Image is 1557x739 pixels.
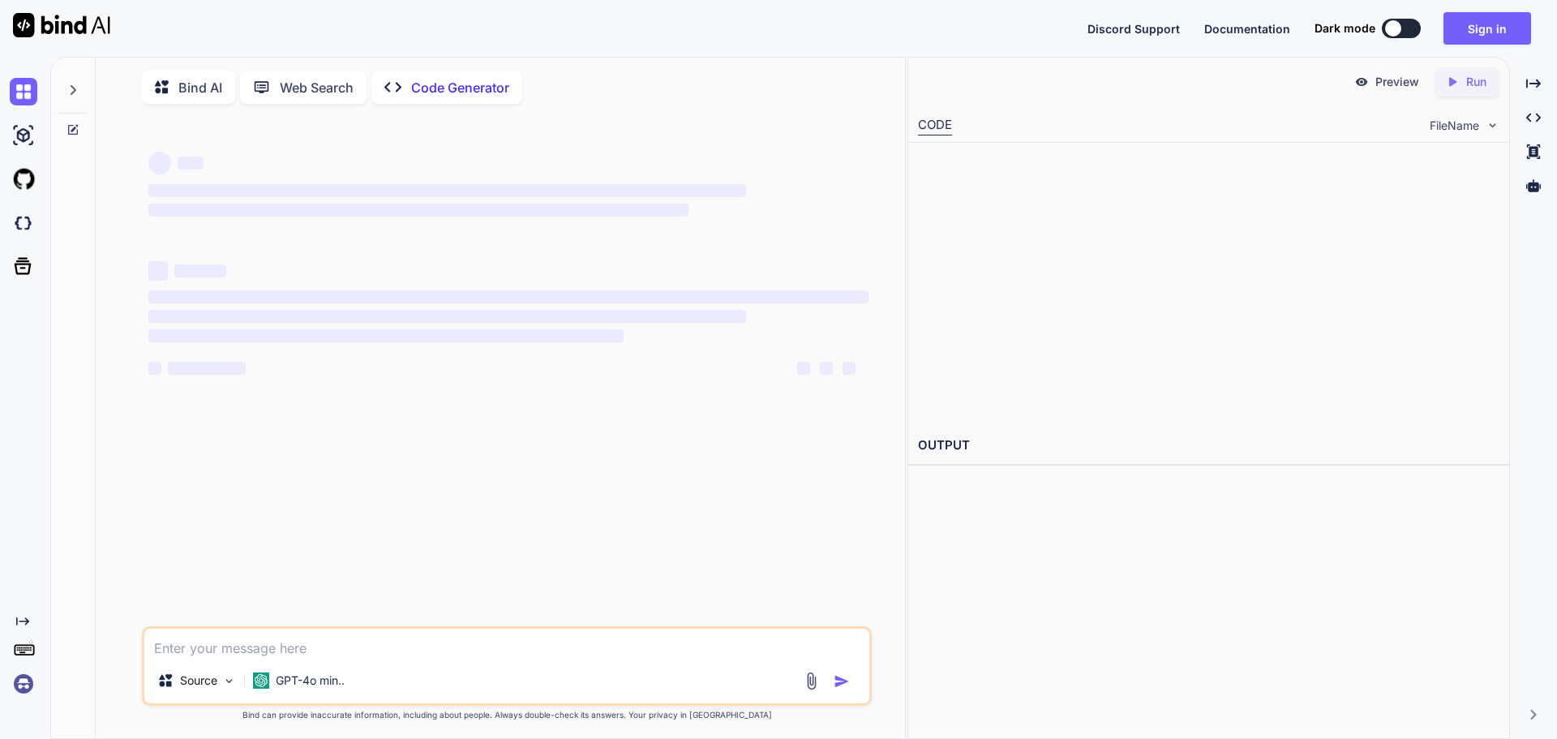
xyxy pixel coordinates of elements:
img: Bind AI [13,13,110,37]
button: Sign in [1443,12,1531,45]
img: darkCloudIdeIcon [10,209,37,237]
span: ‌ [148,290,869,303]
p: Bind can provide inaccurate information, including about people. Always double-check its answers.... [142,709,872,721]
p: Web Search [280,78,354,97]
img: Pick Models [222,674,236,688]
span: ‌ [148,204,688,217]
span: FileName [1430,118,1479,134]
div: CODE [918,116,952,135]
span: ‌ [174,264,226,277]
button: Documentation [1204,20,1290,37]
img: preview [1354,75,1369,89]
span: ‌ [148,329,624,342]
span: ‌ [148,184,746,197]
img: signin [10,670,37,698]
span: ‌ [148,152,171,174]
p: Preview [1375,74,1419,90]
p: GPT-4o min.. [276,672,345,689]
span: ‌ [168,362,246,375]
span: ‌ [148,362,161,375]
p: Source [180,672,217,689]
img: githubLight [10,165,37,193]
span: Documentation [1204,22,1290,36]
h2: OUTPUT [908,427,1509,465]
span: Discord Support [1087,22,1180,36]
img: chat [10,78,37,105]
p: Bind AI [178,78,222,97]
span: ‌ [820,362,833,375]
img: attachment [802,672,821,690]
button: Discord Support [1087,20,1180,37]
img: chevron down [1486,118,1499,132]
img: GPT-4o mini [253,672,269,689]
p: Run [1466,74,1486,90]
p: Code Generator [411,78,509,97]
span: ‌ [797,362,810,375]
img: icon [834,673,850,690]
span: ‌ [178,157,204,170]
span: ‌ [148,310,746,323]
img: ai-studio [10,122,37,149]
span: Dark mode [1315,20,1375,37]
span: ‌ [843,362,856,375]
span: ‌ [148,261,168,281]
